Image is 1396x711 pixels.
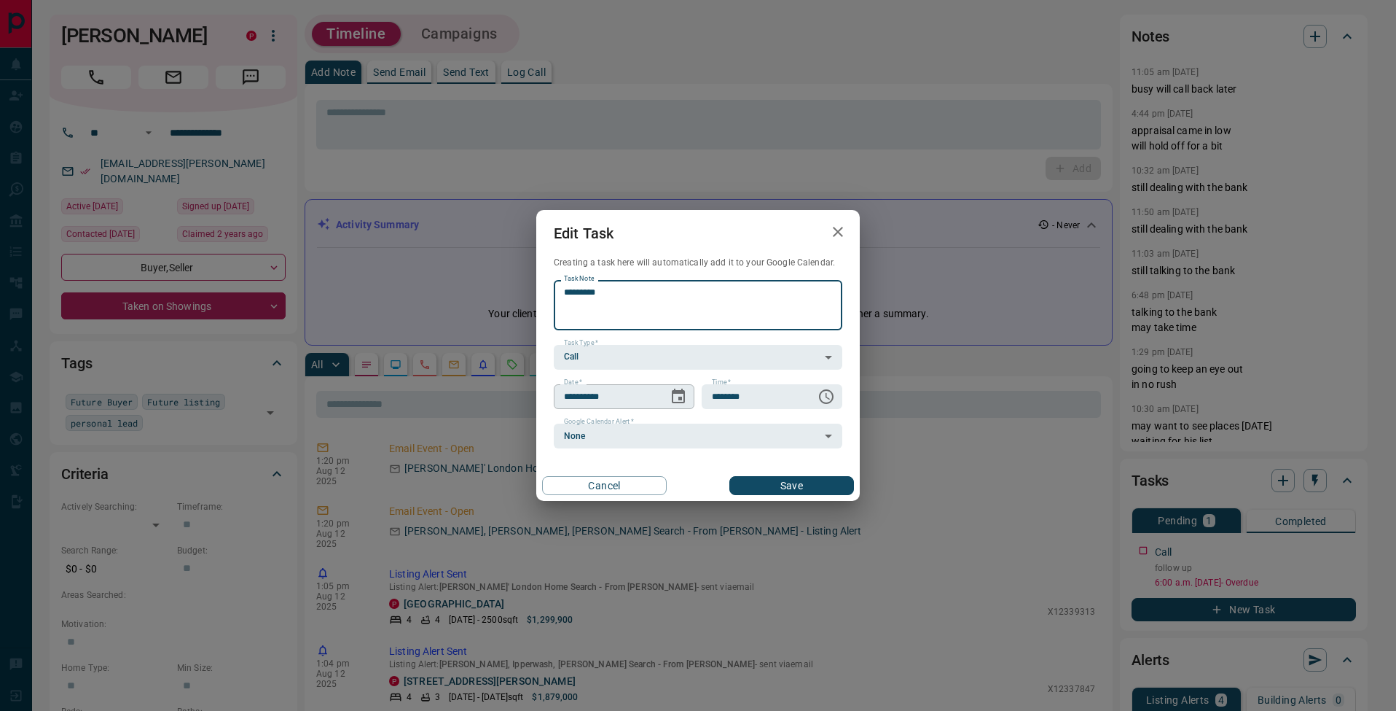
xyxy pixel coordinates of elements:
label: Task Type [564,338,598,348]
label: Task Note [564,274,594,284]
p: Creating a task here will automatically add it to your Google Calendar. [554,257,842,269]
div: Call [554,345,842,370]
label: Time [712,378,731,387]
h2: Edit Task [536,210,631,257]
button: Choose time, selected time is 6:00 AM [812,382,841,411]
button: Save [729,476,854,495]
label: Date [564,378,582,387]
button: Choose date, selected date is Aug 13, 2025 [664,382,693,411]
label: Google Calendar Alert [564,417,634,427]
button: Cancel [542,476,667,495]
div: None [554,424,842,448]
